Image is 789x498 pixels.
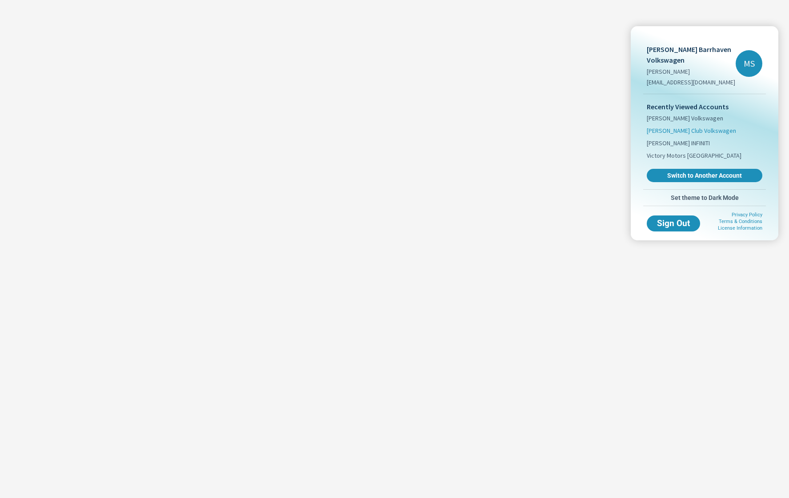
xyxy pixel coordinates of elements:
div: MS [736,50,762,77]
span: [PERSON_NAME] Club Volkswagen [647,126,736,135]
span: Set theme to Dark Mode [647,194,762,202]
a: Privacy Policy [732,212,762,218]
p: [PERSON_NAME] [647,67,736,76]
button: Sign Out [647,215,700,231]
span: [PERSON_NAME] Volkswagen [647,114,723,123]
span: Switch to Another Account [652,171,757,179]
button: Set theme to Dark Mode [643,190,766,206]
a: License Information [718,225,762,231]
a: Switch to Another Account [647,169,762,182]
p: Recently Viewed Accounts [647,101,762,112]
span: Victory Motors [GEOGRAPHIC_DATA] [647,151,741,160]
p: [PERSON_NAME] Barrhaven Volkswagen [647,44,736,65]
span: Sign Out [654,219,693,227]
span: [PERSON_NAME] INFINITI [647,139,710,147]
a: Terms & Conditions [719,219,762,224]
p: [EMAIL_ADDRESS][DOMAIN_NAME] [647,78,736,87]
